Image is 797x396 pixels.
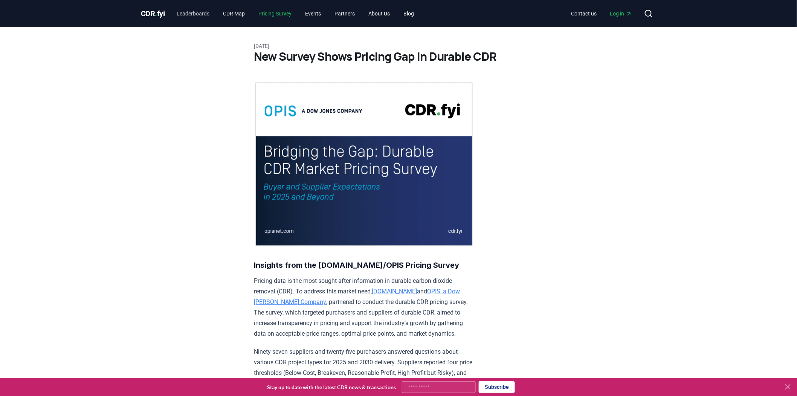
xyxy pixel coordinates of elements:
a: About Us [363,7,396,20]
nav: Main [565,7,638,20]
a: Partners [329,7,361,20]
a: [DOMAIN_NAME] [372,288,417,295]
a: CDR Map [217,7,251,20]
img: blog post image [254,81,474,247]
p: Pricing data is the most sought-after information in durable carbon dioxide removal (CDR). To add... [254,276,474,339]
a: Events [299,7,327,20]
span: CDR fyi [141,9,165,18]
a: Pricing Survey [253,7,298,20]
span: . [155,9,157,18]
a: OPIS, a Dow [PERSON_NAME] Company [254,288,460,305]
a: Leaderboards [171,7,216,20]
a: CDR.fyi [141,8,165,19]
h1: New Survey Shows Pricing Gap in Durable CDR [254,50,543,63]
nav: Main [171,7,420,20]
strong: Insights from the [DOMAIN_NAME]/OPIS Pricing Survey [254,261,459,270]
a: Contact us [565,7,603,20]
a: Blog [398,7,420,20]
span: Log in [610,10,632,17]
p: [DATE] [254,42,543,50]
a: Log in [604,7,638,20]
